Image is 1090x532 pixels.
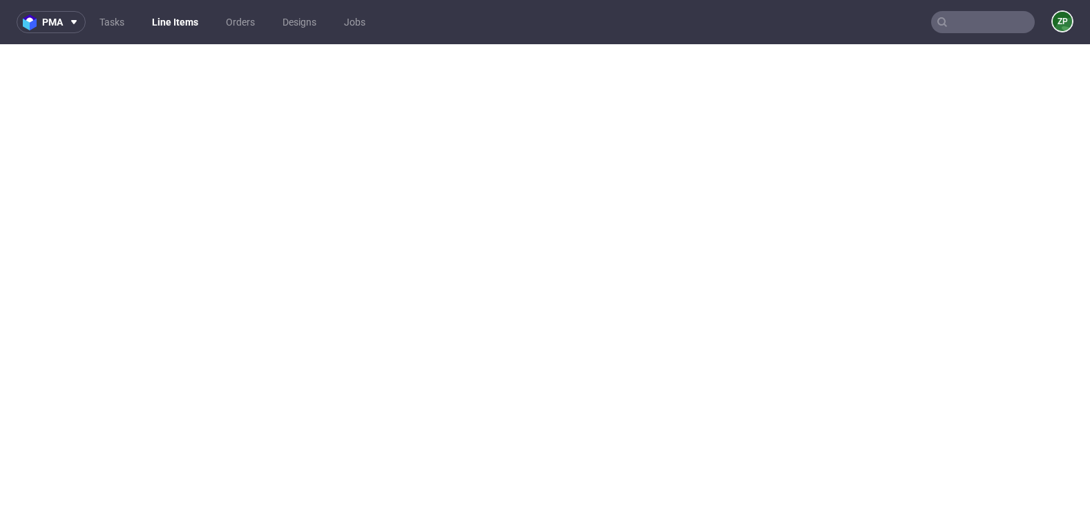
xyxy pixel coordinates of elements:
span: pma [42,17,63,27]
figcaption: ZP [1053,12,1072,31]
a: Jobs [336,11,374,33]
a: Orders [218,11,263,33]
button: pma [17,11,86,33]
a: Designs [274,11,325,33]
img: logo [23,15,42,30]
a: Line Items [144,11,207,33]
a: Tasks [91,11,133,33]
